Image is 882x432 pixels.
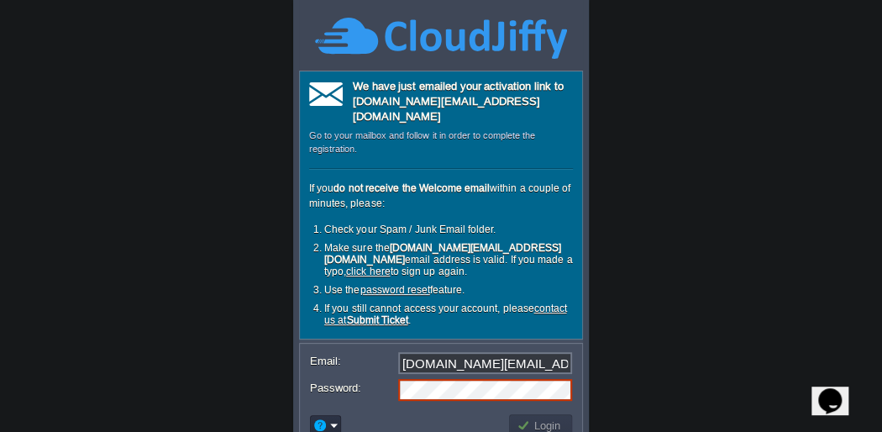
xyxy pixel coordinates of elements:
li: Check your Spam / Junk Email folder. [324,224,573,242]
div: If you within a couple of minutes, please: [309,181,573,333]
li: Make sure the email address is valid. If you made a typo, to sign up again. [324,242,573,284]
label: Email: [310,352,396,370]
label: Password: [310,379,396,397]
a: click here [346,266,390,277]
b: [DOMAIN_NAME][EMAIL_ADDRESS][DOMAIN_NAME] [324,242,561,266]
div: We have just emailed your activation link to [DOMAIN_NAME][EMAIL_ADDRESS][DOMAIN_NAME] [309,79,573,129]
iframe: chat widget [811,365,865,415]
b: do not receive the Welcome email [333,182,490,194]
b: Submit Ticket [346,314,407,326]
a: contact us atSubmit Ticket [324,303,566,326]
img: CloudJiffy [315,15,567,61]
li: If you still cannot access your account, please . [324,303,573,333]
li: Use the feature. [324,284,573,303]
div: Go to your mailbox and follow it in order to complete the registration. [309,129,573,155]
a: password reset [360,284,429,296]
